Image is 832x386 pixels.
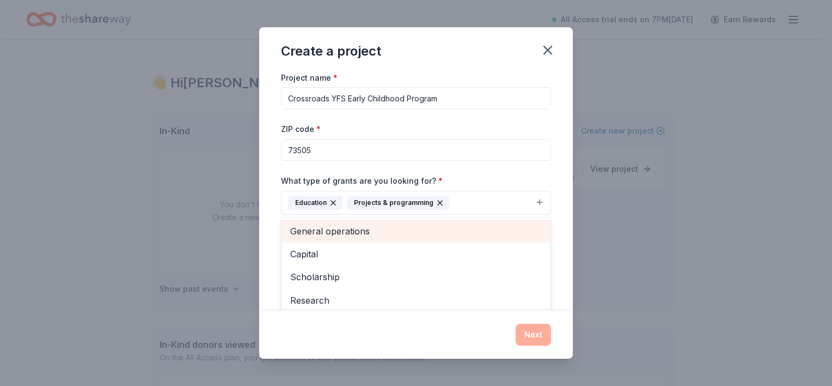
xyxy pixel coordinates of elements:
div: Projects & programming [347,196,449,210]
button: EducationProjects & programming [281,191,551,215]
span: General operations [290,224,542,238]
span: Capital [290,247,542,261]
div: EducationProjects & programming [281,217,551,348]
span: Research [290,293,542,307]
span: Scholarship [290,270,542,284]
div: Education [288,196,342,210]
